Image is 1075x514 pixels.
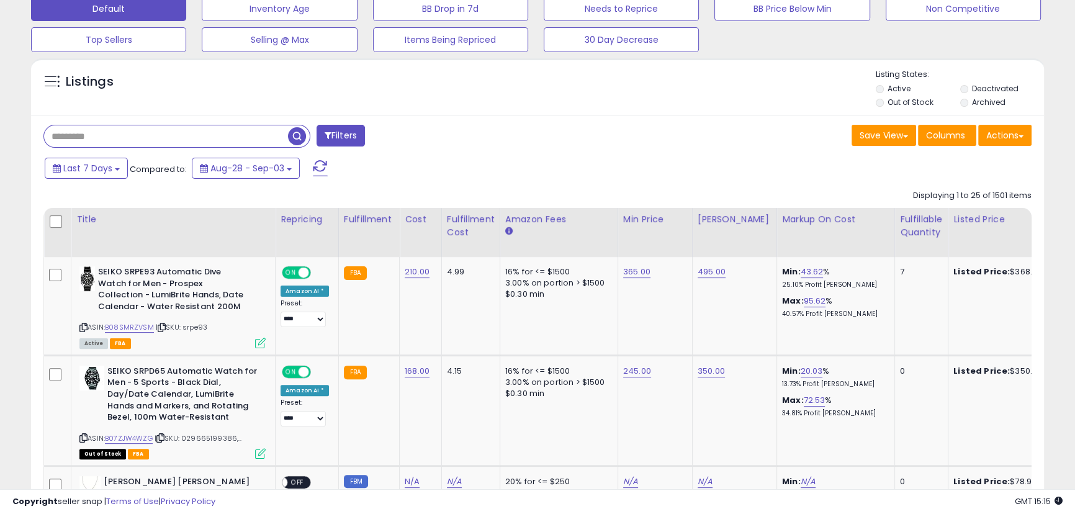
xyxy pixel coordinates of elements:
[900,366,938,377] div: 0
[876,69,1044,81] p: Listing States:
[405,365,430,377] a: 168.00
[776,208,894,257] th: The percentage added to the cost of goods (COGS) that forms the calculator for Min & Max prices.
[505,476,608,487] div: 20% for <= $250
[31,27,186,52] button: Top Sellers
[623,266,650,278] a: 365.00
[505,388,608,399] div: $0.30 min
[344,475,368,488] small: FBM
[926,129,965,142] span: Columns
[281,399,329,426] div: Preset:
[801,476,816,488] a: N/A
[192,158,300,179] button: Aug-28 - Sep-03
[505,266,608,277] div: 16% for <= $1500
[953,476,1056,487] div: $78.95
[505,277,608,289] div: 3.00% on portion > $1500
[79,366,266,458] div: ASIN:
[782,295,804,307] b: Max:
[79,266,266,347] div: ASIN:
[283,268,299,278] span: ON
[953,266,1056,277] div: $368.95
[161,495,215,507] a: Privacy Policy
[128,449,149,459] span: FBA
[782,380,885,389] p: 13.73% Profit [PERSON_NAME]
[505,289,608,300] div: $0.30 min
[505,226,513,237] small: Amazon Fees.
[105,433,153,444] a: B07ZJW4WZG
[953,213,1061,226] div: Listed Price
[281,299,329,327] div: Preset:
[79,476,101,501] img: 21MUI1E3jWL._SL40_.jpg
[405,476,420,488] a: N/A
[66,73,114,91] h5: Listings
[544,27,699,52] button: 30 Day Decrease
[106,495,159,507] a: Terms of Use
[155,433,241,443] span: | SKU: 029665199386,..
[110,338,131,349] span: FBA
[782,365,801,377] b: Min:
[98,266,249,315] b: SEIKO SRPE93 Automatic Dive Watch for Men - Prospex Collection - LumiBrite Hands, Date Calendar -...
[623,365,651,377] a: 245.00
[505,213,613,226] div: Amazon Fees
[344,366,367,379] small: FBA
[79,449,126,459] span: All listings that are currently out of stock and unavailable for purchase on Amazon
[918,125,976,146] button: Columns
[888,97,933,107] label: Out of Stock
[79,266,95,291] img: 41EyNQiYbfL._SL40_.jpg
[782,213,889,226] div: Markup on Cost
[782,266,801,277] b: Min:
[405,266,430,278] a: 210.00
[63,162,112,174] span: Last 7 Days
[782,310,885,318] p: 40.57% Profit [PERSON_NAME]
[801,266,824,278] a: 43.62
[1015,495,1063,507] span: 2025-09-11 15:15 GMT
[281,213,333,226] div: Repricing
[900,476,938,487] div: 0
[287,477,307,488] span: OFF
[913,190,1032,202] div: Displaying 1 to 25 of 1501 items
[804,295,826,307] a: 95.62
[12,495,58,507] strong: Copyright
[309,268,329,278] span: OFF
[447,366,490,377] div: 4.15
[79,338,108,349] span: All listings currently available for purchase on Amazon
[888,83,911,94] label: Active
[281,385,329,396] div: Amazon AI *
[782,266,885,289] div: %
[405,213,436,226] div: Cost
[804,394,825,407] a: 72.53
[344,266,367,280] small: FBA
[76,213,270,226] div: Title
[105,322,154,333] a: B08SMRZVSM
[900,266,938,277] div: 7
[210,162,284,174] span: Aug-28 - Sep-03
[447,476,462,488] a: N/A
[782,366,885,389] div: %
[953,365,1010,377] b: Listed Price:
[782,395,885,418] div: %
[782,476,801,487] b: Min:
[623,476,638,488] a: N/A
[130,163,187,175] span: Compared to:
[782,295,885,318] div: %
[309,366,329,377] span: OFF
[283,366,299,377] span: ON
[505,377,608,388] div: 3.00% on portion > $1500
[972,83,1019,94] label: Deactivated
[852,125,916,146] button: Save View
[782,281,885,289] p: 25.10% Profit [PERSON_NAME]
[45,158,128,179] button: Last 7 Days
[202,27,357,52] button: Selling @ Max
[623,213,687,226] div: Min Price
[900,213,943,239] div: Fulfillable Quantity
[978,125,1032,146] button: Actions
[505,366,608,377] div: 16% for <= $1500
[447,266,490,277] div: 4.99
[801,365,823,377] a: 20.03
[373,27,528,52] button: Items Being Repriced
[972,97,1005,107] label: Archived
[12,496,215,508] div: seller snap | |
[953,266,1010,277] b: Listed Price:
[156,322,207,332] span: | SKU: srpe93
[782,409,885,418] p: 34.81% Profit [PERSON_NAME]
[698,266,726,278] a: 495.00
